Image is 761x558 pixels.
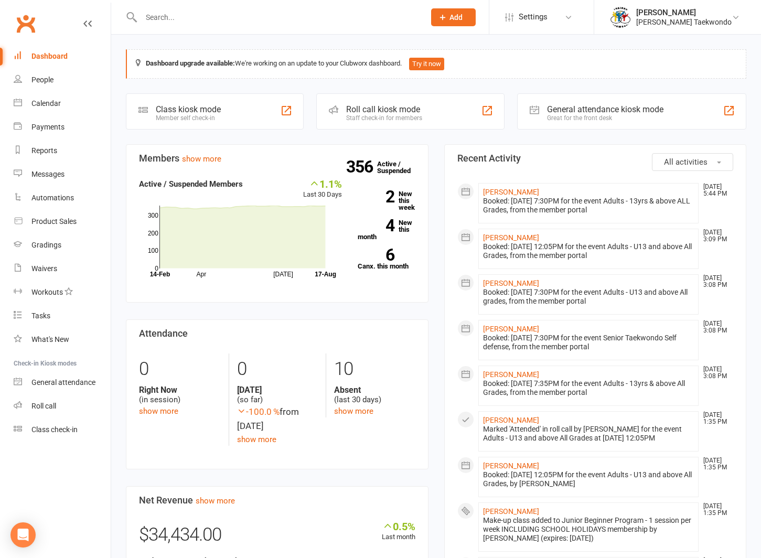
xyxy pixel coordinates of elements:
[139,179,243,189] strong: Active / Suspended Members
[139,353,221,385] div: 0
[31,288,63,296] div: Workouts
[483,516,694,543] div: Make-up class added to Junior Beginner Program - 1 session per week INCLUDING SCHOOL HOLIDAYS mem...
[483,188,539,196] a: [PERSON_NAME]
[483,197,694,214] div: Booked: [DATE] 7:30PM for the event Adults - 13yrs & above ALL Grades, from the member portal
[139,385,221,405] div: (in session)
[547,114,663,122] div: Great for the front desk
[358,190,415,211] a: 2New this week
[346,159,377,175] strong: 356
[14,68,111,92] a: People
[31,170,65,178] div: Messages
[382,520,415,543] div: Last month
[698,320,733,334] time: [DATE] 3:08 PM
[196,496,235,506] a: show more
[358,218,394,233] strong: 4
[382,520,415,532] div: 0.5%
[358,219,415,240] a: 4New this month
[698,457,733,471] time: [DATE] 1:35 PM
[14,328,111,351] a: What's New
[31,264,57,273] div: Waivers
[483,379,694,397] div: Booked: [DATE] 7:35PM for the event Adults - 13yrs & above All Grades, from the member portal
[334,385,415,395] strong: Absent
[31,378,95,387] div: General attendance
[698,503,733,517] time: [DATE] 1:35 PM
[636,8,732,17] div: [PERSON_NAME]
[31,194,74,202] div: Automations
[483,370,539,379] a: [PERSON_NAME]
[483,233,539,242] a: [PERSON_NAME]
[358,249,415,270] a: 6Canx. this month
[358,189,394,205] strong: 2
[457,153,734,164] h3: Recent Activity
[346,114,422,122] div: Staff check-in for members
[698,412,733,425] time: [DATE] 1:35 PM
[547,104,663,114] div: General attendance kiosk mode
[483,288,694,306] div: Booked: [DATE] 7:30PM for the event Adults - U13 and above All grades, from the member portal
[483,242,694,260] div: Booked: [DATE] 12:05PM for the event Adults - U13 and above All Grades, from the member portal
[139,153,415,164] h3: Members
[182,154,221,164] a: show more
[698,366,733,380] time: [DATE] 3:08 PM
[31,123,65,131] div: Payments
[237,435,276,444] a: show more
[31,335,69,344] div: What's New
[31,76,53,84] div: People
[483,279,539,287] a: [PERSON_NAME]
[664,157,708,167] span: All activities
[483,425,694,443] div: Marked 'Attended' in roll call by [PERSON_NAME] for the event Adults - U13 and above All Grades a...
[237,405,318,433] div: from [DATE]
[14,45,111,68] a: Dashboard
[13,10,39,37] a: Clubworx
[237,406,280,417] span: -100.0 %
[156,114,221,122] div: Member self check-in
[237,385,318,395] strong: [DATE]
[698,275,733,288] time: [DATE] 3:08 PM
[303,178,342,189] div: 1.1%
[698,229,733,243] time: [DATE] 3:09 PM
[431,8,476,26] button: Add
[409,58,444,70] button: Try it now
[636,17,732,27] div: [PERSON_NAME] Taekwondo
[303,178,342,200] div: Last 30 Days
[14,233,111,257] a: Gradings
[139,385,221,395] strong: Right Now
[139,406,178,416] a: show more
[14,304,111,328] a: Tasks
[237,385,318,405] div: (so far)
[31,217,77,226] div: Product Sales
[146,59,235,67] strong: Dashboard upgrade available:
[698,184,733,197] time: [DATE] 5:44 PM
[14,186,111,210] a: Automations
[14,394,111,418] a: Roll call
[31,146,57,155] div: Reports
[483,462,539,470] a: [PERSON_NAME]
[483,325,539,333] a: [PERSON_NAME]
[138,10,417,25] input: Search...
[483,507,539,516] a: [PERSON_NAME]
[14,418,111,442] a: Class kiosk mode
[31,425,78,434] div: Class check-in
[519,5,548,29] span: Settings
[31,52,68,60] div: Dashboard
[483,416,539,424] a: [PERSON_NAME]
[14,257,111,281] a: Waivers
[14,210,111,233] a: Product Sales
[483,470,694,488] div: Booked: [DATE] 12:05PM for the event Adults - U13 and above All Grades, by [PERSON_NAME]
[334,406,373,416] a: show more
[31,312,50,320] div: Tasks
[139,520,415,555] div: $34,434.00
[358,247,394,263] strong: 6
[14,281,111,304] a: Workouts
[237,353,318,385] div: 0
[449,13,463,22] span: Add
[652,153,733,171] button: All activities
[31,99,61,108] div: Calendar
[139,495,415,506] h3: Net Revenue
[334,385,415,405] div: (last 30 days)
[334,353,415,385] div: 10
[10,522,36,548] div: Open Intercom Messenger
[126,49,746,79] div: We're working on an update to your Clubworx dashboard.
[346,104,422,114] div: Roll call kiosk mode
[483,334,694,351] div: Booked: [DATE] 7:30PM for the event Senior Taekwondo Self defense, from the member portal
[14,163,111,186] a: Messages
